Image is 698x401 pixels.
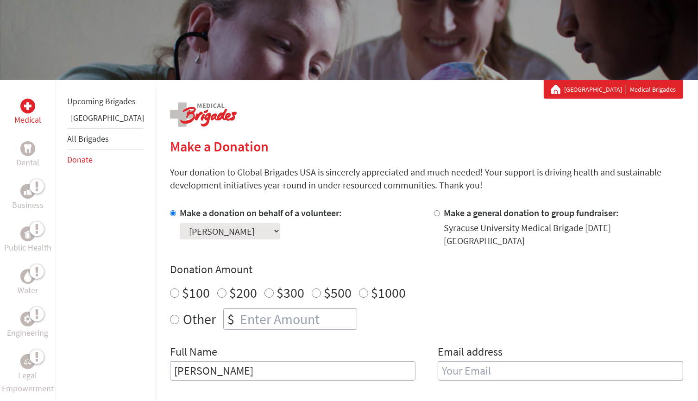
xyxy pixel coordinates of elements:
[20,354,35,369] div: Legal Empowerment
[12,184,44,212] a: BusinessBusiness
[24,102,31,110] img: Medical
[238,309,357,329] input: Enter Amount
[18,284,38,297] p: Water
[182,284,210,301] label: $100
[67,133,109,144] a: All Brigades
[20,269,35,284] div: Water
[67,112,144,128] li: Panama
[14,113,41,126] p: Medical
[67,150,144,170] li: Donate
[67,154,93,165] a: Donate
[444,221,683,247] div: Syracuse University Medical Brigade [DATE] [GEOGRAPHIC_DATA]
[324,284,352,301] label: $500
[16,141,39,169] a: DentalDental
[170,102,237,127] img: logo-medical.png
[2,354,54,395] a: Legal EmpowermentLegal Empowerment
[24,315,31,323] img: Engineering
[170,166,683,192] p: Your donation to Global Brigades USA is sincerely appreciated and much needed! Your support is dr...
[551,85,676,94] div: Medical Brigades
[180,207,342,219] label: Make a donation on behalf of a volunteer:
[12,199,44,212] p: Business
[24,144,31,153] img: Dental
[20,312,35,326] div: Engineering
[20,226,35,241] div: Public Health
[20,99,35,113] div: Medical
[67,96,136,107] a: Upcoming Brigades
[2,369,54,395] p: Legal Empowerment
[277,284,304,301] label: $300
[20,184,35,199] div: Business
[170,262,683,277] h4: Donation Amount
[170,361,415,381] input: Enter Full Name
[4,226,51,254] a: Public HealthPublic Health
[170,345,217,361] label: Full Name
[24,229,31,238] img: Public Health
[438,361,683,381] input: Your Email
[24,359,31,364] img: Legal Empowerment
[16,156,39,169] p: Dental
[4,241,51,254] p: Public Health
[564,85,626,94] a: [GEOGRAPHIC_DATA]
[7,312,49,339] a: EngineeringEngineering
[438,345,503,361] label: Email address
[229,284,257,301] label: $200
[7,326,49,339] p: Engineering
[14,99,41,126] a: MedicalMedical
[183,308,216,330] label: Other
[24,271,31,282] img: Water
[20,141,35,156] div: Dental
[67,91,144,112] li: Upcoming Brigades
[224,309,238,329] div: $
[24,188,31,195] img: Business
[71,113,144,123] a: [GEOGRAPHIC_DATA]
[170,138,683,155] h2: Make a Donation
[67,128,144,150] li: All Brigades
[18,269,38,297] a: WaterWater
[371,284,406,301] label: $1000
[444,207,619,219] label: Make a general donation to group fundraiser:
